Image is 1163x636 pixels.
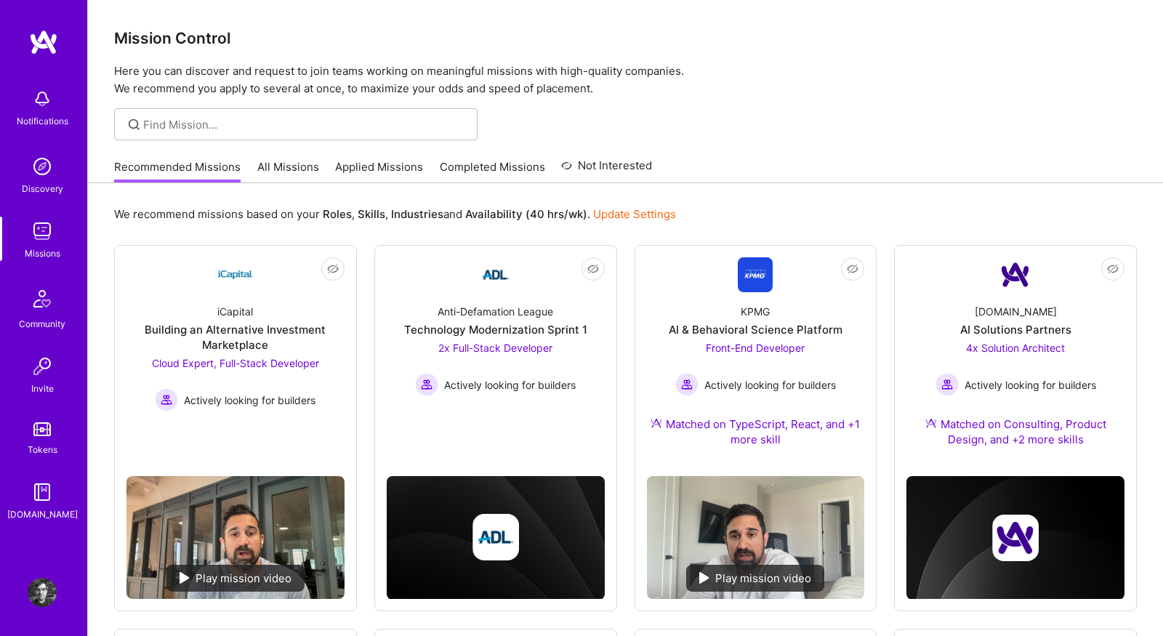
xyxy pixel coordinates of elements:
div: Missions [25,246,60,261]
img: Invite [28,352,57,381]
img: Community [25,281,60,316]
span: 2x Full-Stack Developer [438,342,552,354]
div: Anti-Defamation League [438,304,553,319]
div: Matched on TypeScript, React, and +1 more skill [647,416,865,447]
div: iCapital [217,304,253,319]
img: No Mission [126,476,345,599]
p: We recommend missions based on your , , and . [114,206,676,222]
img: Actively looking for builders [415,373,438,396]
a: Not Interested [561,157,652,183]
a: Completed Missions [440,159,545,183]
a: Company Logo[DOMAIN_NAME]AI Solutions Partners4x Solution Architect Actively looking for builders... [906,257,1124,464]
div: Notifications [17,113,68,129]
img: Company logo [472,514,519,560]
a: Company LogoKPMGAI & Behavioral Science PlatformFront-End Developer Actively looking for builders... [647,257,865,464]
a: Applied Missions [335,159,423,183]
img: Actively looking for builders [155,388,178,411]
a: Recommended Missions [114,159,241,183]
b: Roles [323,207,352,221]
input: Find Mission... [143,117,467,132]
img: cover [387,476,605,599]
img: Company Logo [998,257,1033,292]
i: icon SearchGrey [126,116,142,133]
img: Company Logo [218,257,253,292]
img: No Mission [647,476,865,599]
div: Play mission video [686,565,824,592]
a: Company LogoAnti-Defamation LeagueTechnology Modernization Sprint 12x Full-Stack Developer Active... [387,257,605,422]
i: icon EyeClosed [587,263,599,275]
img: discovery [28,152,57,181]
span: 4x Solution Architect [966,342,1065,354]
img: play [699,572,709,584]
b: Availability (40 hrs/wk) [465,207,587,221]
span: Actively looking for builders [965,377,1096,393]
div: AI Solutions Partners [960,322,1071,337]
b: Industries [391,207,443,221]
i: icon EyeClosed [327,263,339,275]
div: Tokens [28,442,57,457]
img: Ateam Purple Icon [925,417,937,429]
img: bell [28,84,57,113]
a: User Avatar [24,578,60,607]
div: KPMG [741,304,770,319]
img: Company Logo [738,257,773,292]
div: Invite [31,381,54,396]
i: icon EyeClosed [1107,263,1119,275]
span: Front-End Developer [706,342,805,354]
div: AI & Behavioral Science Platform [669,322,842,337]
div: Community [19,316,65,331]
img: logo [29,29,58,55]
img: tokens [33,422,51,436]
a: Company LogoiCapitalBuilding an Alternative Investment MarketplaceCloud Expert, Full-Stack Develo... [126,257,345,464]
b: Skills [358,207,385,221]
div: Building an Alternative Investment Marketplace [126,322,345,353]
i: icon EyeClosed [847,263,858,275]
a: All Missions [257,159,319,183]
img: cover [906,476,1124,600]
img: Company logo [992,515,1039,561]
div: Discovery [22,181,63,196]
div: Technology Modernization Sprint 1 [404,322,587,337]
h3: Mission Control [114,29,1137,47]
span: Actively looking for builders [444,377,576,393]
img: guide book [28,478,57,507]
img: User Avatar [28,578,57,607]
span: Actively looking for builders [184,393,315,408]
img: teamwork [28,217,57,246]
a: Update Settings [593,207,676,221]
div: Matched on Consulting, Product Design, and +2 more skills [906,416,1124,447]
img: Actively looking for builders [675,373,699,396]
div: Play mission video [166,565,305,592]
div: [DOMAIN_NAME] [975,304,1057,319]
div: [DOMAIN_NAME] [7,507,78,522]
p: Here you can discover and request to join teams working on meaningful missions with high-quality ... [114,63,1137,97]
span: Cloud Expert, Full-Stack Developer [152,357,319,369]
img: play [180,572,190,584]
img: Company Logo [478,257,513,292]
img: Ateam Purple Icon [651,417,662,429]
span: Actively looking for builders [704,377,836,393]
img: Actively looking for builders [935,373,959,396]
